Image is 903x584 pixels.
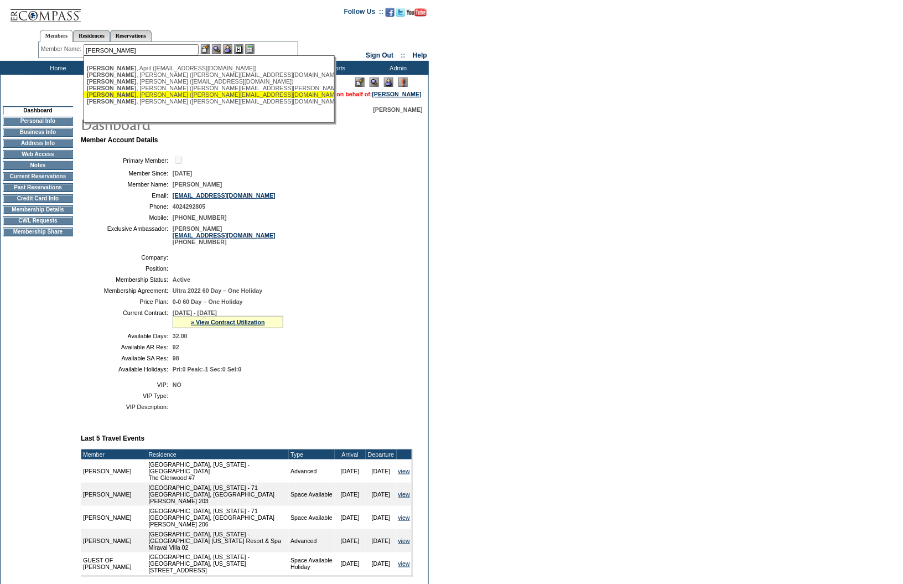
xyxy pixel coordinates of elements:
[147,506,289,529] td: [GEOGRAPHIC_DATA], [US_STATE] - 71 [GEOGRAPHIC_DATA], [GEOGRAPHIC_DATA] [PERSON_NAME] 206
[85,366,168,373] td: Available Holidays:
[147,483,289,506] td: [GEOGRAPHIC_DATA], [US_STATE] - 71 [GEOGRAPHIC_DATA], [GEOGRAPHIC_DATA] [PERSON_NAME] 203
[3,183,73,192] td: Past Reservations
[366,506,397,529] td: [DATE]
[173,298,243,305] span: 0-0 60 Day – One Holiday
[87,65,136,71] span: [PERSON_NAME]
[386,11,395,18] a: Become our fan on Facebook
[85,298,168,305] td: Price Plan:
[25,61,89,75] td: Home
[87,78,330,85] div: , [PERSON_NAME] ([EMAIL_ADDRESS][DOMAIN_NAME])
[366,552,397,576] td: [DATE]
[87,98,330,105] div: , [PERSON_NAME] ([PERSON_NAME][EMAIL_ADDRESS][DOMAIN_NAME])
[85,287,168,294] td: Membership Agreement:
[289,506,334,529] td: Space Available
[398,77,408,87] img: Log Concern/Member Elevation
[401,51,406,59] span: ::
[289,483,334,506] td: Space Available
[147,529,289,552] td: [GEOGRAPHIC_DATA], [US_STATE] - [GEOGRAPHIC_DATA] [US_STATE] Resort & Spa Miraval Villa 02
[365,61,429,75] td: Admin
[289,529,334,552] td: Advanced
[398,538,410,544] a: view
[413,51,427,59] a: Help
[81,459,147,483] td: [PERSON_NAME]
[366,459,397,483] td: [DATE]
[85,155,168,166] td: Primary Member:
[85,181,168,188] td: Member Name:
[85,170,168,177] td: Member Since:
[85,276,168,283] td: Membership Status:
[173,309,217,316] span: [DATE] - [DATE]
[81,483,147,506] td: [PERSON_NAME]
[85,381,168,388] td: VIP:
[85,344,168,350] td: Available AR Res:
[355,77,365,87] img: Edit Mode
[173,366,241,373] span: Pri:0 Peak:-1 Sec:0 Sel:0
[173,232,276,239] a: [EMAIL_ADDRESS][DOMAIN_NAME]
[81,136,158,144] b: Member Account Details
[396,11,405,18] a: Follow us on Twitter
[3,139,73,148] td: Address Info
[3,194,73,203] td: Credit Card Info
[407,8,427,17] img: Subscribe to our YouTube Channel
[173,287,262,294] span: Ultra 2022 60 Day – One Holiday
[81,552,147,576] td: GUEST OF [PERSON_NAME]
[3,228,73,236] td: Membership Share
[344,7,383,20] td: Follow Us ::
[41,44,84,54] div: Member Name:
[85,225,168,245] td: Exclusive Ambassador:
[85,355,168,361] td: Available SA Res:
[372,91,422,97] a: [PERSON_NAME]
[3,106,73,115] td: Dashboard
[335,529,366,552] td: [DATE]
[398,491,410,498] a: view
[85,392,168,399] td: VIP Type:
[3,205,73,214] td: Membership Details
[87,85,330,91] div: , [PERSON_NAME] ([PERSON_NAME][EMAIL_ADDRESS][PERSON_NAME][DOMAIN_NAME])
[147,449,289,459] td: Residence
[366,449,397,459] td: Departure
[85,404,168,410] td: VIP Description:
[3,172,73,181] td: Current Reservations
[85,203,168,210] td: Phone:
[386,8,395,17] img: Become our fan on Facebook
[81,529,147,552] td: [PERSON_NAME]
[295,91,422,97] span: You are acting on behalf of:
[173,225,276,245] span: [PERSON_NAME] [PHONE_NUMBER]
[289,449,334,459] td: Type
[85,192,168,199] td: Email:
[398,468,410,474] a: view
[173,214,227,221] span: [PHONE_NUMBER]
[370,77,379,87] img: View Mode
[87,71,136,78] span: [PERSON_NAME]
[335,459,366,483] td: [DATE]
[173,355,179,361] span: 98
[335,552,366,576] td: [DATE]
[80,113,302,135] img: pgTtlDashboard.gif
[289,552,334,576] td: Space Available Holiday
[289,459,334,483] td: Advanced
[87,71,330,78] div: , [PERSON_NAME] ([PERSON_NAME][EMAIL_ADDRESS][DOMAIN_NAME])
[81,506,147,529] td: [PERSON_NAME]
[245,44,255,54] img: b_calculator.gif
[398,561,410,567] a: view
[3,161,73,170] td: Notes
[3,150,73,159] td: Web Access
[173,381,181,388] span: NO
[3,117,73,126] td: Personal Info
[396,8,405,17] img: Follow us on Twitter
[87,85,136,91] span: [PERSON_NAME]
[110,30,152,42] a: Reservations
[3,128,73,137] td: Business Info
[85,309,168,328] td: Current Contract:
[85,333,168,339] td: Available Days:
[407,11,427,18] a: Subscribe to our YouTube Channel
[384,77,393,87] img: Impersonate
[73,30,110,42] a: Residences
[173,170,192,177] span: [DATE]
[335,449,366,459] td: Arrival
[335,483,366,506] td: [DATE]
[147,459,289,483] td: [GEOGRAPHIC_DATA], [US_STATE] - [GEOGRAPHIC_DATA] The Glenwood #7
[191,319,265,325] a: » View Contract Utilization
[85,265,168,272] td: Position:
[87,98,136,105] span: [PERSON_NAME]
